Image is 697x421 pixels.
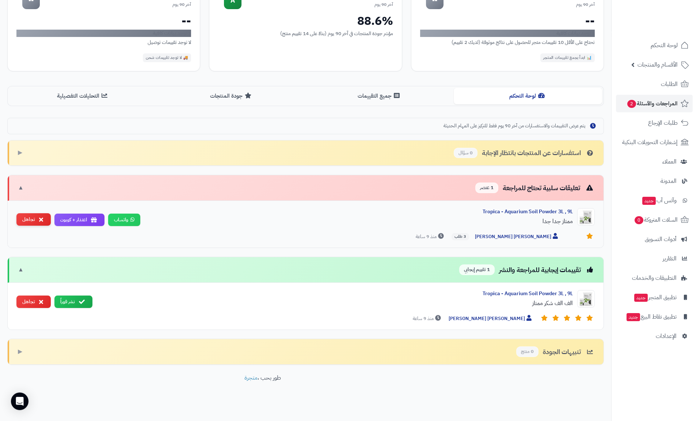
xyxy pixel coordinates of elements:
span: تطبيق نقاط البيع [626,312,677,322]
div: آخر 90 يوم [443,1,595,8]
div: مؤشر جودة المنتجات في آخر 90 يوم (بناءً على 14 تقييم منتج) [218,30,393,37]
span: جديد [642,197,656,205]
button: لوحة التحكم [454,88,602,104]
button: نشر فوراً [54,296,92,308]
span: منذ 9 ساعة [413,315,443,322]
button: تجاهل [16,296,51,308]
a: العملاء [616,153,693,170]
div: -- [16,15,191,27]
div: 88.6% [218,15,393,27]
span: 1 تقييم إيجابي [459,264,495,275]
a: التقارير [616,250,693,267]
span: يتم عرض التقييمات والاستفسارات من آخر 90 يوم فقط للتركيز على المهام الحديثة [443,123,585,129]
span: 2 [627,100,636,108]
span: السلات المتروكة [634,215,678,225]
a: طلبات الإرجاع [616,114,693,132]
span: إشعارات التحويلات البنكية [622,137,678,147]
img: Product [577,290,595,308]
a: وآتس آبجديد [616,192,693,209]
a: واتساب [108,214,140,226]
span: ▶ [18,347,22,356]
div: تنبيهات الجودة [516,346,595,357]
div: آخر 90 يوم [40,1,191,8]
span: الأقسام والمنتجات [637,60,678,70]
div: تحتاج على الأقل 10 تقييمات متجر للحصول على نتائج موثوقة (لديك 2 تقييم) [420,38,595,46]
a: المدونة [616,172,693,190]
div: الف الف شكر ممتاز [98,299,573,308]
a: الإعدادات [616,327,693,345]
span: تطبيق المتجر [633,292,677,302]
button: جميع التقييمات [306,88,454,104]
span: 0 منتج [516,346,538,357]
img: logo-2.png [647,20,690,36]
span: المراجعات والأسئلة [626,98,678,109]
a: السلات المتروكة0 [616,211,693,229]
div: لا توجد تقييمات توصيل [16,38,191,46]
div: 📊 ابدأ بجمع تقييمات المتجر [540,53,595,62]
div: تقييمات إيجابية للمراجعة والنشر [459,264,595,275]
span: [PERSON_NAME] [PERSON_NAME] [475,233,560,241]
div: Tropica - Aquarium Soil Powder 3L , 9L [146,208,573,215]
div: Tropica - Aquarium Soil Powder 3L , 9L [98,290,573,297]
button: التحليلات التفصيلية [9,88,157,104]
div: ممتاز جدا جدا [146,217,573,226]
a: تطبيق المتجرجديد [616,289,693,306]
span: 3 طلب [452,233,469,240]
span: 0 سؤال [454,148,477,158]
span: العملاء [662,157,677,167]
div: لا توجد بيانات كافية [16,30,191,37]
span: [PERSON_NAME] [PERSON_NAME] [449,315,533,323]
div: Open Intercom Messenger [11,392,28,410]
span: جديد [626,313,640,321]
img: Product [577,208,595,226]
div: آخر 90 يوم [241,1,393,8]
a: أدوات التسويق [616,230,693,248]
a: المراجعات والأسئلة2 [616,95,693,112]
button: اعتذار + كوبون [54,214,104,226]
span: لوحة التحكم [651,40,678,50]
span: التطبيقات والخدمات [632,273,677,283]
span: الطلبات [661,79,678,89]
a: إشعارات التحويلات البنكية [616,134,693,151]
div: 🚚 لا توجد تقييمات شحن [143,53,191,62]
span: 0 [635,216,643,224]
div: -- [420,15,595,27]
span: ▼ [18,184,24,192]
button: جودة المنتجات [157,88,306,104]
span: 1 عنصر [475,183,498,193]
div: تعليقات سلبية تحتاج للمراجعة [475,183,595,193]
span: التقارير [663,253,677,264]
span: طلبات الإرجاع [648,118,678,128]
span: الإعدادات [656,331,677,341]
span: وآتس آب [641,195,677,206]
span: ▼ [18,266,24,274]
button: تجاهل [16,213,51,226]
span: منذ 9 ساعة [416,233,446,240]
a: متجرة [244,373,258,382]
a: لوحة التحكم [616,37,693,54]
div: استفسارات عن المنتجات بانتظار الإجابة [454,148,595,158]
a: التطبيقات والخدمات [616,269,693,287]
span: ▶ [18,149,22,157]
a: تطبيق نقاط البيعجديد [616,308,693,326]
span: المدونة [660,176,677,186]
div: لا توجد بيانات كافية [420,30,595,37]
span: أدوات التسويق [645,234,677,244]
a: الطلبات [616,75,693,93]
span: جديد [634,294,648,302]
